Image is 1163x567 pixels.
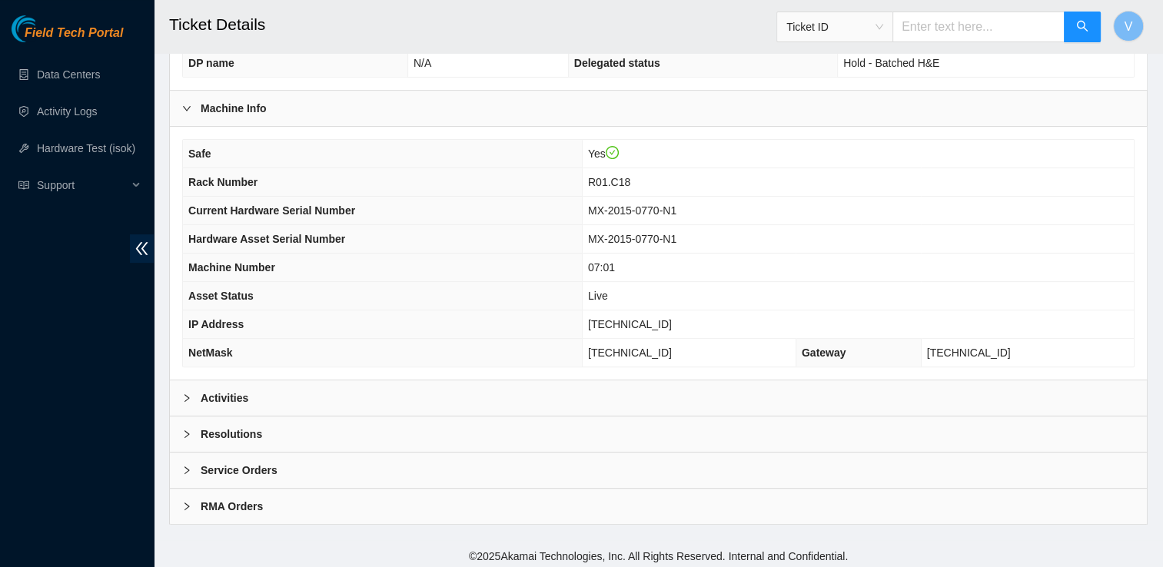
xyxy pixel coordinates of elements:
[588,346,672,359] span: [TECHNICAL_ID]
[201,100,267,117] b: Machine Info
[182,393,191,403] span: right
[182,502,191,511] span: right
[1125,17,1133,36] span: V
[188,346,233,359] span: NetMask
[588,261,615,274] span: 07:01
[170,380,1147,416] div: Activities
[201,462,277,479] b: Service Orders
[170,489,1147,524] div: RMA Orders
[843,57,939,69] span: Hold - Batched H&E
[588,204,676,217] span: MX-2015-0770-N1
[574,57,660,69] span: Delegated status
[588,318,672,330] span: [TECHNICAL_ID]
[188,318,244,330] span: IP Address
[12,15,78,42] img: Akamai Technologies
[188,204,355,217] span: Current Hardware Serial Number
[182,429,191,439] span: right
[1113,11,1144,41] button: V
[201,390,248,406] b: Activities
[588,233,676,245] span: MX-2015-0770-N1
[188,233,345,245] span: Hardware Asset Serial Number
[588,148,619,160] span: Yes
[188,261,275,274] span: Machine Number
[802,346,846,359] span: Gateway
[25,26,123,41] span: Field Tech Portal
[606,146,620,160] span: check-circle
[18,180,29,191] span: read
[182,104,191,113] span: right
[12,28,123,48] a: Akamai TechnologiesField Tech Portal
[892,12,1065,42] input: Enter text here...
[201,498,263,515] b: RMA Orders
[786,15,883,38] span: Ticket ID
[182,466,191,475] span: right
[1064,12,1101,42] button: search
[188,148,211,160] span: Safe
[170,91,1147,126] div: Machine Info
[414,57,431,69] span: N/A
[170,453,1147,488] div: Service Orders
[170,416,1147,452] div: Resolutions
[37,68,100,81] a: Data Centers
[130,234,154,263] span: double-left
[188,57,234,69] span: DP name
[188,290,254,302] span: Asset Status
[588,290,608,302] span: Live
[1076,20,1088,35] span: search
[188,176,258,188] span: Rack Number
[927,346,1011,359] span: [TECHNICAL_ID]
[37,142,135,154] a: Hardware Test (isok)
[37,170,128,201] span: Support
[201,426,262,443] b: Resolutions
[37,105,98,118] a: Activity Logs
[588,176,630,188] span: R01.C18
